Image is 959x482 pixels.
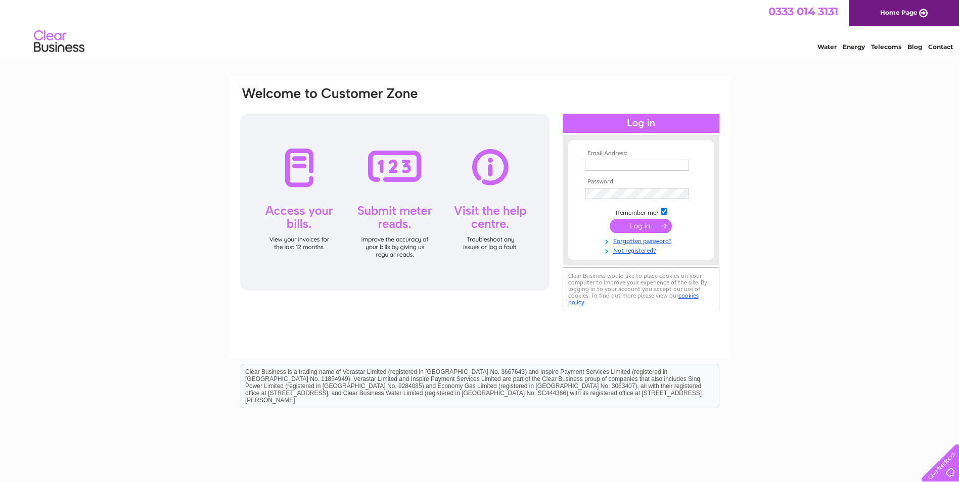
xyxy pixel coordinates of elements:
[582,207,700,217] td: Remember me?
[907,43,922,51] a: Blog
[563,267,719,311] div: Clear Business would like to place cookies on your computer to improve your experience of the sit...
[33,26,85,57] img: logo.png
[582,178,700,185] th: Password:
[768,5,838,18] a: 0333 014 3131
[568,292,699,306] a: cookies policy
[843,43,865,51] a: Energy
[585,235,700,245] a: Forgotten password?
[582,150,700,157] th: Email Address:
[928,43,953,51] a: Contact
[871,43,901,51] a: Telecoms
[817,43,837,51] a: Water
[241,6,719,49] div: Clear Business is a trading name of Verastar Limited (registered in [GEOGRAPHIC_DATA] No. 3667643...
[610,219,672,233] input: Submit
[585,245,700,255] a: Not registered?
